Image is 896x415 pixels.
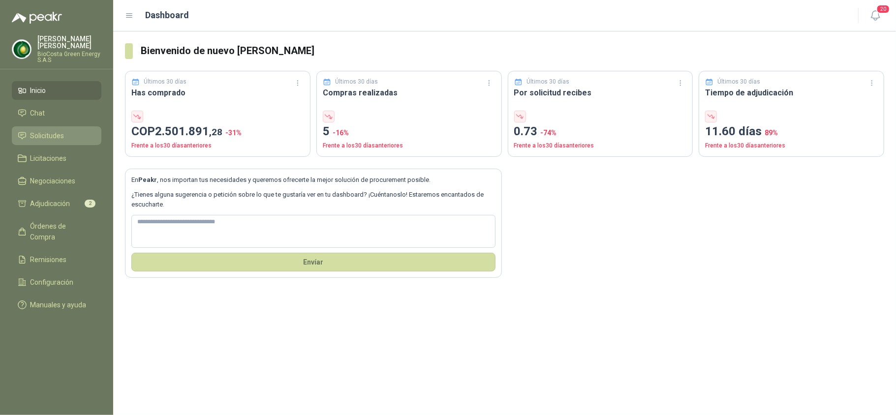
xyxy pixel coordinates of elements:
[131,253,495,271] button: Envíar
[31,277,74,288] span: Configuración
[12,194,101,213] a: Adjudicación2
[12,273,101,292] a: Configuración
[718,77,761,87] p: Últimos 30 días
[131,190,495,210] p: ¿Tienes alguna sugerencia o petición sobre lo que te gustaría ver en tu dashboard? ¡Cuéntanoslo! ...
[31,176,76,186] span: Negociaciones
[514,122,687,141] p: 0.73
[12,172,101,190] a: Negociaciones
[705,141,878,150] p: Frente a los 30 días anteriores
[225,129,242,137] span: -31 %
[155,124,222,138] span: 2.501.891
[37,35,101,49] p: [PERSON_NAME] [PERSON_NAME]
[31,254,67,265] span: Remisiones
[12,40,31,59] img: Company Logo
[31,221,92,242] span: Órdenes de Compra
[31,299,87,310] span: Manuales y ayuda
[31,153,67,164] span: Licitaciones
[12,149,101,168] a: Licitaciones
[12,126,101,145] a: Solicitudes
[31,108,45,119] span: Chat
[131,87,304,99] h3: Has comprado
[131,175,495,185] p: En , nos importan tus necesidades y queremos ofrecerte la mejor solución de procurement posible.
[541,129,557,137] span: -74 %
[514,87,687,99] h3: Por solicitud recibes
[37,51,101,63] p: BioCosta Green Energy S.A.S
[526,77,569,87] p: Últimos 30 días
[31,130,64,141] span: Solicitudes
[138,176,157,183] b: Peakr
[141,43,884,59] h3: Bienvenido de nuevo [PERSON_NAME]
[31,198,70,209] span: Adjudicación
[85,200,95,207] span: 2
[12,296,101,314] a: Manuales y ayuda
[12,217,101,246] a: Órdenes de Compra
[31,85,46,96] span: Inicio
[12,250,101,269] a: Remisiones
[335,77,378,87] p: Últimos 30 días
[12,81,101,100] a: Inicio
[144,77,187,87] p: Últimos 30 días
[209,126,222,138] span: ,28
[765,129,778,137] span: 89 %
[323,141,495,150] p: Frente a los 30 días anteriores
[705,87,878,99] h3: Tiempo de adjudicación
[146,8,189,22] h1: Dashboard
[12,104,101,122] a: Chat
[323,87,495,99] h3: Compras realizadas
[333,129,349,137] span: -16 %
[866,7,884,25] button: 20
[323,122,495,141] p: 5
[876,4,890,14] span: 20
[12,12,62,24] img: Logo peakr
[131,122,304,141] p: COP
[131,141,304,150] p: Frente a los 30 días anteriores
[514,141,687,150] p: Frente a los 30 días anteriores
[705,122,878,141] p: 11.60 días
